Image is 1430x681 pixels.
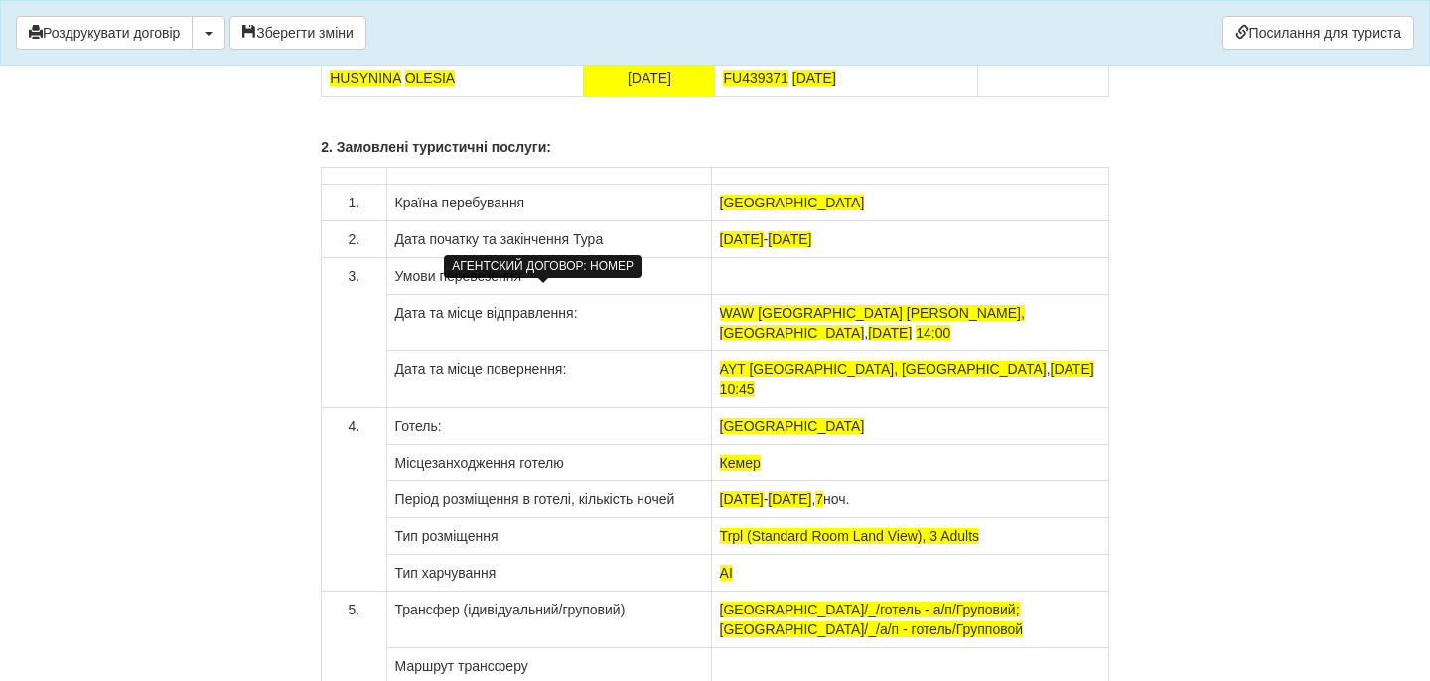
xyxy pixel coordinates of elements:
[1051,361,1094,377] span: [DATE]
[322,408,386,592] td: 4.
[386,518,711,555] td: Тип розміщення
[720,418,865,434] span: [GEOGRAPHIC_DATA]
[1222,16,1414,50] a: Посилання для туриста
[386,295,711,351] td: Дата та місце відправлення:
[711,351,1108,408] td: ,
[711,221,1108,258] td: -
[720,195,865,210] span: [GEOGRAPHIC_DATA]
[405,70,456,86] span: OLESIA
[720,381,755,397] span: 10:45
[322,185,386,221] td: 1.
[720,528,979,544] span: Trpl (Standard Room Land View), 3 Adults
[322,221,386,258] td: 2.
[720,602,1023,637] span: [GEOGRAPHIC_DATA]/_/готель - а/п/Груповий; [GEOGRAPHIC_DATA]/_/а/п - готель/Групповой
[386,555,711,592] td: Тип харчування
[16,16,193,50] button: Роздрукувати договір
[768,491,811,507] span: [DATE]
[916,325,950,340] span: 14:00
[768,231,811,247] span: [DATE]
[815,491,823,507] span: 7
[386,408,711,445] td: Готель:
[330,70,401,86] span: HUSYNINA
[723,70,787,86] span: FU439371
[386,221,711,258] td: Дата початку та закінчення Тура
[720,361,1047,377] span: AYT [GEOGRAPHIC_DATA], [GEOGRAPHIC_DATA]
[868,325,912,340] span: [DATE]
[711,295,1108,351] td: ,
[386,481,711,518] td: Період розміщення в готелі, кількість ночей
[386,445,711,481] td: Місцезанходження готелю
[711,481,1108,518] td: - , ноч.
[584,60,715,97] td: [DATE]
[792,70,836,86] span: [DATE]
[229,16,366,50] button: Зберегти зміни
[386,185,711,221] td: Країна перебування
[720,231,764,247] span: [DATE]
[720,455,761,471] span: Кемер
[720,305,1025,340] span: WAW [GEOGRAPHIC_DATA] [PERSON_NAME], [GEOGRAPHIC_DATA]
[720,491,764,507] span: [DATE]
[322,258,386,408] td: 3.
[321,137,1109,157] p: 2. Замовлені туристичні послуги:
[386,592,711,648] td: Трансфер (ідивідуальний/груповий)
[386,258,711,295] td: Умови перевезення
[386,351,711,408] td: Дата та місце повернення:
[444,255,642,278] div: АГЕНТСКИЙ ДОГОВОР: НОМЕР
[720,565,733,581] span: AI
